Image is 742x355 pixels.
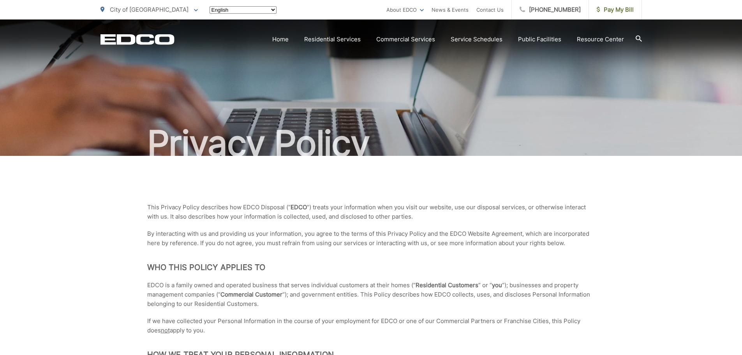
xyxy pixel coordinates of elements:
p: If we have collected your Personal Information in the course of your employment for EDCO or one o... [147,316,595,335]
p: This Privacy Policy describes how EDCO Disposal (“ “) treats your information when you visit our ... [147,203,595,221]
a: Resource Center [577,35,624,44]
select: Select a language [210,6,277,14]
p: EDCO is a family owned and operated business that serves individual customers at their homes (“ ”... [147,281,595,309]
h2: Who This Policy Applies To [147,263,595,272]
a: Commercial Services [376,35,435,44]
strong: Commercial Customer [220,291,282,298]
a: Public Facilities [518,35,561,44]
a: Contact Us [476,5,504,14]
span: Pay My Bill [597,5,634,14]
p: By interacting with us and providing us your information, you agree to the terms of this Privacy ... [147,229,595,248]
a: Service Schedules [451,35,502,44]
a: News & Events [432,5,469,14]
span: City of [GEOGRAPHIC_DATA] [110,6,189,13]
a: Residential Services [304,35,361,44]
a: Home [272,35,289,44]
span: not [161,327,170,334]
a: EDCD logo. Return to the homepage. [100,34,174,45]
strong: EDCO [291,203,307,211]
a: About EDCO [386,5,424,14]
strong: Residential Customers [416,281,478,289]
h1: Privacy Policy [100,124,642,163]
strong: you [492,281,502,289]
